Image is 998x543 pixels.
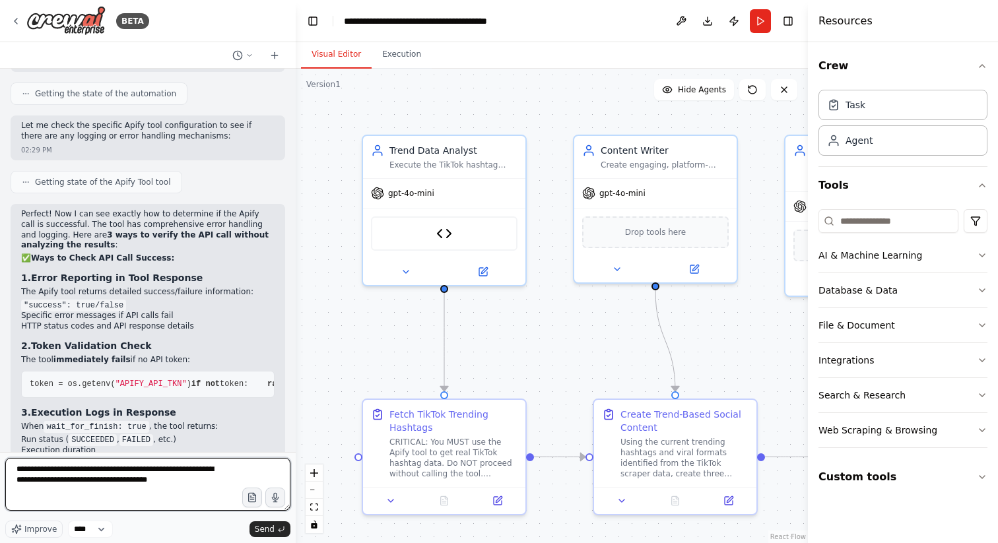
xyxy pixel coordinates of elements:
[625,226,686,239] span: Drop tools here
[765,451,816,464] g: Edge from 7a4c9d8b-c79b-4ac3-982e-e9076cc20d4a to db6051c3-92b2-48e5-b3dd-1f322ef8e252
[649,290,682,391] g: Edge from 7e8e2023-2a7e-4efe-b9fb-a32f75b77b50 to 7a4c9d8b-c79b-4ac3-982e-e9076cc20d4a
[264,48,285,63] button: Start a new chat
[648,493,704,509] button: No output available
[304,12,322,30] button: Hide left sidebar
[438,293,451,391] g: Edge from ab5cc530-58be-4790-9d2d-a8333a11979f to 039bcd02-8b0c-4e4d-83b2-5ea0e995c6c1
[227,48,259,63] button: Switch to previous chat
[21,253,275,264] h2: ✅
[818,459,987,495] button: Custom tools
[21,311,275,321] li: Specific error messages if API calls fail
[306,499,323,516] button: fit view
[31,340,151,351] strong: Token Validation Check
[416,493,473,509] button: No output available
[818,389,906,402] div: Search & Research
[818,249,922,262] div: AI & Machine Learning
[21,271,275,284] h3: 1.
[21,422,275,432] p: When , the tool returns:
[21,300,126,311] code: "success": true/false
[31,272,203,283] strong: Error Reporting in Tool Response
[191,379,201,389] span: if
[21,355,275,366] p: The tool if no API token:
[35,177,171,187] span: Getting state of the Apify Tool tool
[362,399,527,515] div: Fetch TikTok Trending HashtagsCRITICAL: You MUST use the Apify tool to get real TikTok hashtag da...
[818,167,987,204] button: Tools
[573,135,738,284] div: Content WriterCreate engaging, platform-specific social media content that incorporates trending ...
[255,524,275,534] span: Send
[654,79,734,100] button: Hide Agents
[21,145,52,155] div: 02:29 PM
[388,188,434,199] span: gpt-4o-mini
[389,408,517,434] div: Fetch TikTok Trending Hashtags
[678,84,726,95] span: Hide Agents
[818,308,987,342] button: File & Document
[306,516,323,533] button: toggle interactivity
[35,88,176,99] span: Getting the state of the automation
[706,493,751,509] button: Open in side panel
[21,121,275,141] p: Let me check the specific Apify tool configuration to see if there are any logging or error handl...
[21,321,275,332] li: HTTP status codes and API response details
[818,13,873,29] h4: Resources
[818,354,874,367] div: Integrations
[31,407,176,418] strong: Execution Logs in Response
[362,135,527,286] div: Trend Data AnalystExecute the TikTok hashtag scraper (colorful_xenurine/tiktok-hashtag-scraper-ta...
[818,273,987,307] button: Database & Data
[21,339,275,352] h3: 2.
[44,421,149,433] code: wait_for_finish: true
[21,230,269,250] strong: 3 ways to verify the API call without analyzing the results
[116,13,149,29] div: BETA
[69,434,117,446] code: SUCCEEDED
[372,41,432,69] button: Execution
[601,160,729,170] div: Create engaging, platform-specific social media content that incorporates trending hashtags, main...
[779,12,797,30] button: Hide right sidebar
[249,521,290,537] button: Send
[846,98,865,112] div: Task
[119,434,153,446] code: FAILED
[5,521,63,538] button: Improve
[306,464,323,533] div: React Flow controls
[475,493,520,509] button: Open in side panel
[389,437,517,479] div: CRITICAL: You MUST use the Apify tool to get real TikTok hashtag data. Do NOT proceed without cal...
[389,144,517,157] div: Trend Data Analyst
[26,6,106,36] img: Logo
[187,379,191,389] span: )
[267,379,291,389] span: raise
[436,226,452,241] img: Apify Tool
[818,284,898,297] div: Database & Data
[534,451,585,464] g: Edge from 039bcd02-8b0c-4e4d-83b2-5ea0e995c6c1 to 7a4c9d8b-c79b-4ac3-982e-e9076cc20d4a
[116,379,187,389] span: "APIFY_API_TKN"
[770,533,806,540] a: React Flow attribution
[53,355,131,364] strong: immediately fails
[818,238,987,272] button: AI & Machine Learning
[601,144,729,157] div: Content Writer
[818,413,987,447] button: Web Scraping & Browsing
[846,134,873,147] div: Agent
[205,379,220,389] span: not
[599,188,646,199] span: gpt-4o-mini
[818,84,987,166] div: Crew
[818,343,987,377] button: Integrations
[818,378,987,412] button: Search & Research
[306,464,323,482] button: zoom in
[21,435,275,445] li: Run status ( , , etc.)
[21,209,275,250] p: Perfect! Now I can see exactly how to determine if the Apify call is successful. The tool has com...
[21,406,275,419] h3: 3.
[344,15,492,28] nav: breadcrumb
[301,41,372,69] button: Visual Editor
[21,445,275,456] li: Execution duration
[21,287,275,298] p: The Apify tool returns detailed success/failure information:
[265,488,285,507] button: Click to speak your automation idea
[818,424,937,437] div: Web Scraping & Browsing
[220,379,248,389] span: token:
[818,319,895,332] div: File & Document
[620,408,748,434] div: Create Trend-Based Social Content
[657,261,731,277] button: Open in side panel
[31,253,174,263] strong: Ways to Check API Call Success:
[446,264,520,280] button: Open in side panel
[306,482,323,499] button: zoom out
[30,379,116,389] span: token = os.getenv(
[818,204,987,459] div: Tools
[818,48,987,84] button: Crew
[389,160,517,170] div: Execute the TikTok hashtag scraper (colorful_xenurine/tiktok-hashtag-scraper-task) to fetch real-...
[242,488,262,507] button: Upload files
[620,437,748,479] div: Using the current trending hashtags and viral formats identified from the TikTok scraper data, cr...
